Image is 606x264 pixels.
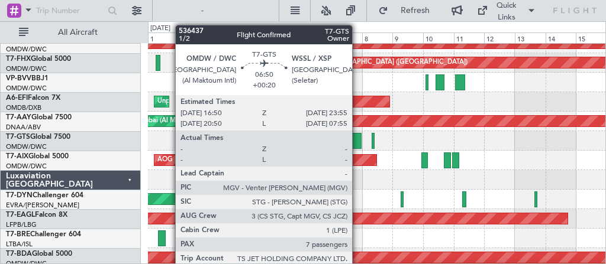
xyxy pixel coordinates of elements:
span: A6-EFI [6,94,28,102]
span: T7-AIX [6,153,28,160]
a: VP-BVVBBJ1 [6,75,49,82]
a: LFPB/LBG [6,220,37,229]
div: 6 [301,32,332,43]
a: T7-BDAGlobal 5000 [6,250,72,258]
span: T7-AAY [6,114,31,121]
button: All Aircraft [13,23,128,42]
a: LTBA/ISL [6,240,33,249]
div: 1 [148,32,179,43]
button: Refresh [373,1,444,20]
div: 10 [423,32,454,43]
a: T7-EAGLFalcon 8X [6,211,67,219]
span: VP-BVV [6,75,31,82]
div: 9 [392,32,423,43]
a: DNAA/ABV [6,123,41,132]
div: 7 [331,32,362,43]
div: Planned Maint Dubai (Al Maktoum Intl) [95,112,212,130]
a: T7-AIXGlobal 5000 [6,153,69,160]
button: Quick Links [471,1,542,20]
div: AOG Maint [157,151,192,169]
div: 11 [454,32,485,43]
div: Unplanned Maint [GEOGRAPHIC_DATA] ([GEOGRAPHIC_DATA]) [157,93,352,110]
span: Refresh [391,6,440,15]
div: 5 [270,32,301,43]
span: T7-DYN [6,192,33,199]
a: OMDW/DWC [6,84,47,93]
a: T7-GTSGlobal 7500 [6,133,70,141]
div: 8 [362,32,393,43]
div: 14 [546,32,576,43]
a: A6-EFIFalcon 7X [6,94,60,102]
a: OMDB/DXB [6,103,41,112]
a: OMDW/DWC [6,162,47,171]
a: OMDW/DWC [6,142,47,151]
a: T7-FHXGlobal 5000 [6,56,71,63]
div: [DATE] [150,24,170,34]
div: 12 [484,32,515,43]
a: T7-AAYGlobal 7500 [6,114,72,121]
span: T7-EAGL [6,211,35,219]
span: All Aircraft [31,28,125,37]
span: T7-GTS [6,133,30,141]
div: 2 [179,32,209,43]
div: 13 [515,32,546,43]
div: Unplanned Maint [GEOGRAPHIC_DATA] (Al Maktoum Intl) [277,112,452,130]
span: T7-BDA [6,250,32,258]
span: T7-FHX [6,56,31,63]
a: OMDW/DWC [6,45,47,54]
div: 3 [209,32,240,43]
input: Trip Number [36,2,104,19]
div: Planned Maint [GEOGRAPHIC_DATA] ([GEOGRAPHIC_DATA]) [281,54,468,71]
a: OMDW/DWC [6,64,47,73]
a: T7-DYNChallenger 604 [6,192,83,199]
div: Planned Maint Dubai (Al Maktoum Intl) [221,93,338,110]
div: 4 [240,32,270,43]
a: T7-BREChallenger 604 [6,231,81,238]
a: EVRA/[PERSON_NAME] [6,201,79,210]
span: T7-BRE [6,231,30,238]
